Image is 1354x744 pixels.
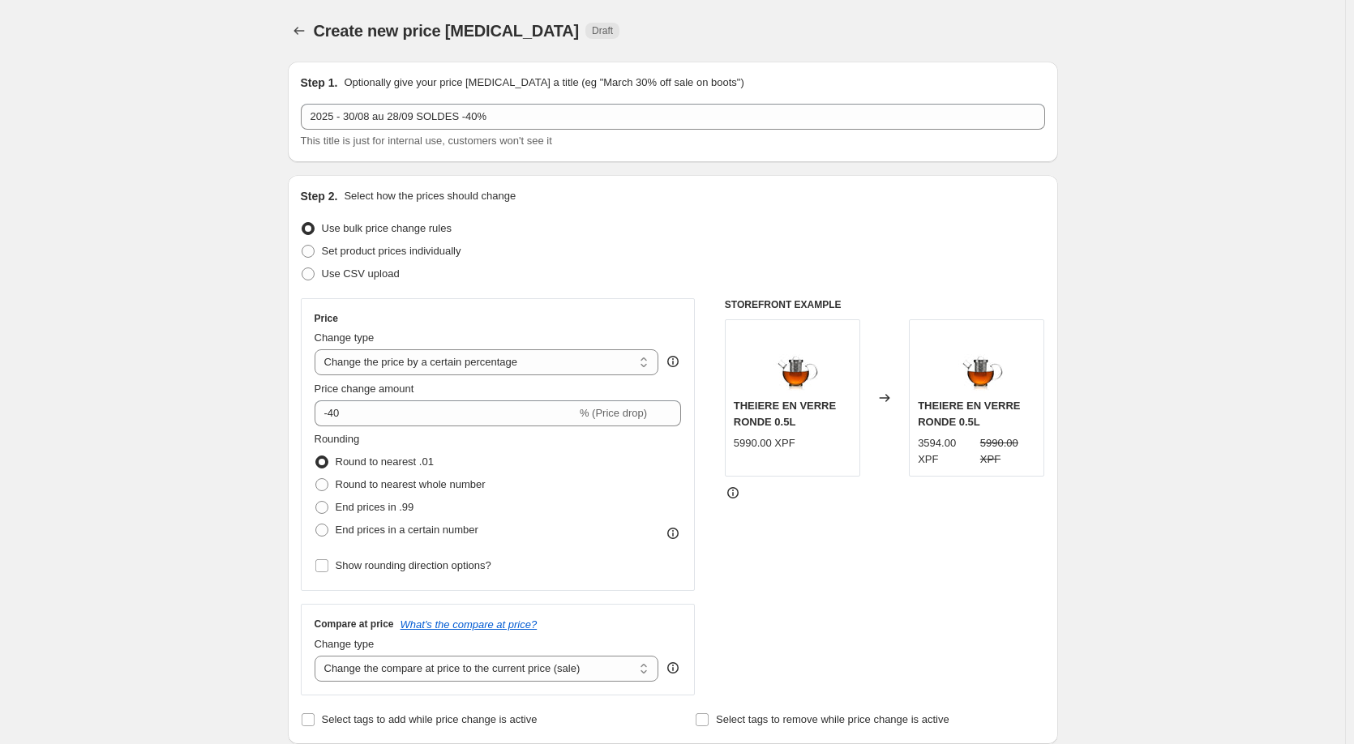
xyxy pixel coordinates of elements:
[322,245,461,257] span: Set product prices individually
[980,435,1036,468] strike: 5990.00 XPF
[760,328,825,393] img: PAM022_80x.jpg
[336,455,434,468] span: Round to nearest .01
[945,328,1009,393] img: PAM022_80x.jpg
[336,524,478,536] span: End prices in a certain number
[301,75,338,91] h2: Step 1.
[315,400,576,426] input: -15
[336,501,414,513] span: End prices in .99
[344,188,516,204] p: Select how the prices should change
[401,618,538,631] button: What's the compare at price?
[301,104,1045,130] input: 30% off holiday sale
[918,435,974,468] div: 3594.00 XPF
[301,188,338,204] h2: Step 2.
[725,298,1045,311] h6: STOREFRONT EXAMPLE
[734,435,795,451] div: 5990.00 XPF
[344,75,743,91] p: Optionally give your price [MEDICAL_DATA] a title (eg "March 30% off sale on boots")
[734,400,836,428] span: THEIERE EN VERRE RONDE 0.5L
[315,383,414,395] span: Price change amount
[315,638,375,650] span: Change type
[314,22,580,40] span: Create new price [MEDICAL_DATA]
[665,660,681,676] div: help
[336,559,491,571] span: Show rounding direction options?
[580,407,647,419] span: % (Price drop)
[592,24,613,37] span: Draft
[665,353,681,370] div: help
[315,433,360,445] span: Rounding
[301,135,552,147] span: This title is just for internal use, customers won't see it
[315,618,394,631] h3: Compare at price
[322,222,452,234] span: Use bulk price change rules
[716,713,949,725] span: Select tags to remove while price change is active
[315,312,338,325] h3: Price
[336,478,486,490] span: Round to nearest whole number
[322,267,400,280] span: Use CSV upload
[322,713,538,725] span: Select tags to add while price change is active
[288,19,311,42] button: Price change jobs
[918,400,1020,428] span: THEIERE EN VERRE RONDE 0.5L
[315,331,375,344] span: Change type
